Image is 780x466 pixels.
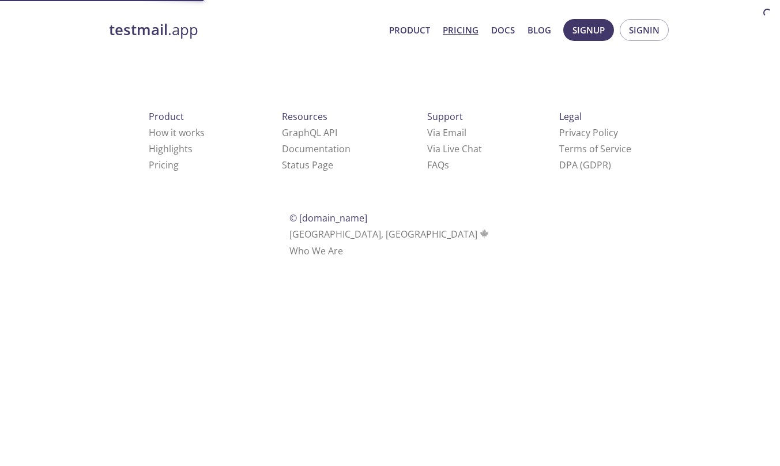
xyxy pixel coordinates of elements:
a: Pricing [149,159,179,171]
a: Docs [491,22,515,37]
button: Signin [620,19,669,41]
a: testmail.app [109,20,380,40]
span: Signin [629,22,660,37]
a: Documentation [282,142,351,155]
span: s [444,159,449,171]
span: Signup [572,22,605,37]
span: Product [149,110,184,123]
span: © [DOMAIN_NAME] [289,212,367,224]
a: DPA (GDPR) [559,159,611,171]
a: GraphQL API [282,126,337,139]
a: How it works [149,126,205,139]
a: Highlights [149,142,193,155]
a: Pricing [443,22,478,37]
a: Terms of Service [559,142,631,155]
a: Via Email [427,126,466,139]
a: FAQ [427,159,449,171]
span: Support [427,110,463,123]
a: Product [389,22,430,37]
a: Privacy Policy [559,126,618,139]
a: Status Page [282,159,333,171]
strong: testmail [109,20,168,40]
a: Blog [527,22,551,37]
a: Via Live Chat [427,142,482,155]
span: [GEOGRAPHIC_DATA], [GEOGRAPHIC_DATA] [289,228,491,240]
a: Who We Are [289,245,343,257]
span: Resources [282,110,327,123]
button: Signup [563,19,614,41]
span: Legal [559,110,582,123]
